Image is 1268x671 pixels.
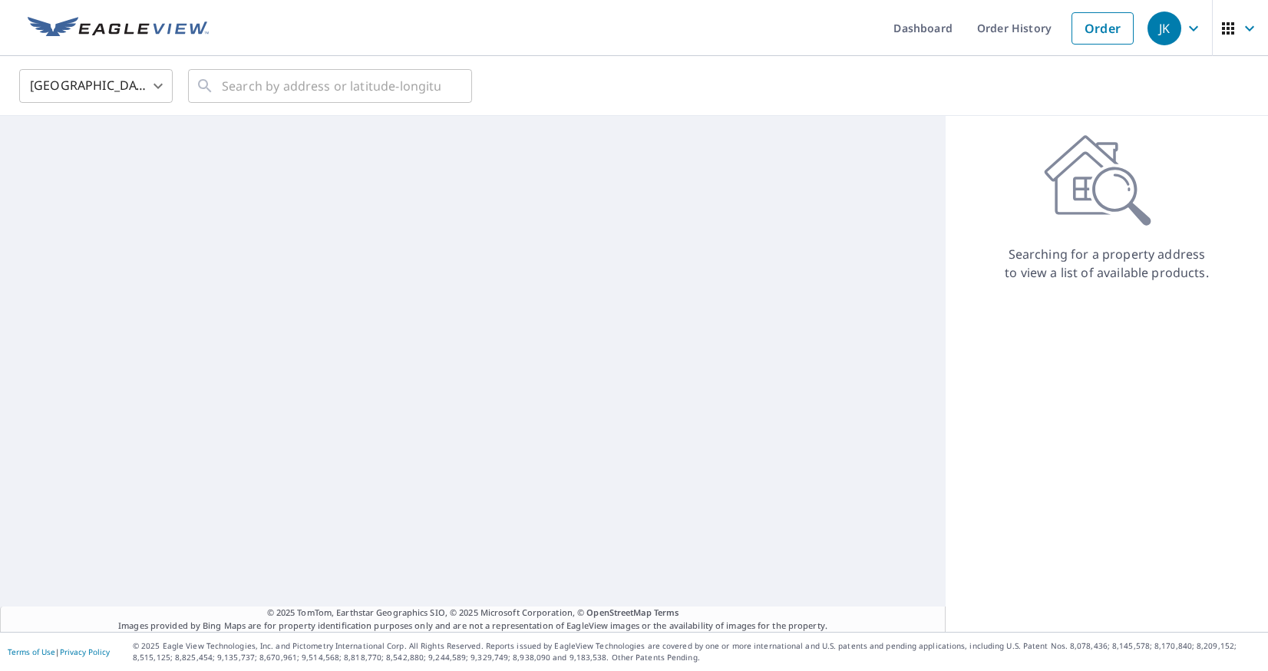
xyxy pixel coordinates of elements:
p: | [8,647,110,656]
a: Order [1072,12,1134,45]
span: © 2025 TomTom, Earthstar Geographics SIO, © 2025 Microsoft Corporation, © [267,607,679,620]
input: Search by address or latitude-longitude [222,64,441,107]
a: Privacy Policy [60,646,110,657]
a: OpenStreetMap [586,607,651,618]
div: [GEOGRAPHIC_DATA] [19,64,173,107]
a: Terms of Use [8,646,55,657]
img: EV Logo [28,17,209,40]
a: Terms [654,607,679,618]
p: Searching for a property address to view a list of available products. [1004,245,1210,282]
p: © 2025 Eagle View Technologies, Inc. and Pictometry International Corp. All Rights Reserved. Repo... [133,640,1260,663]
div: JK [1147,12,1181,45]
